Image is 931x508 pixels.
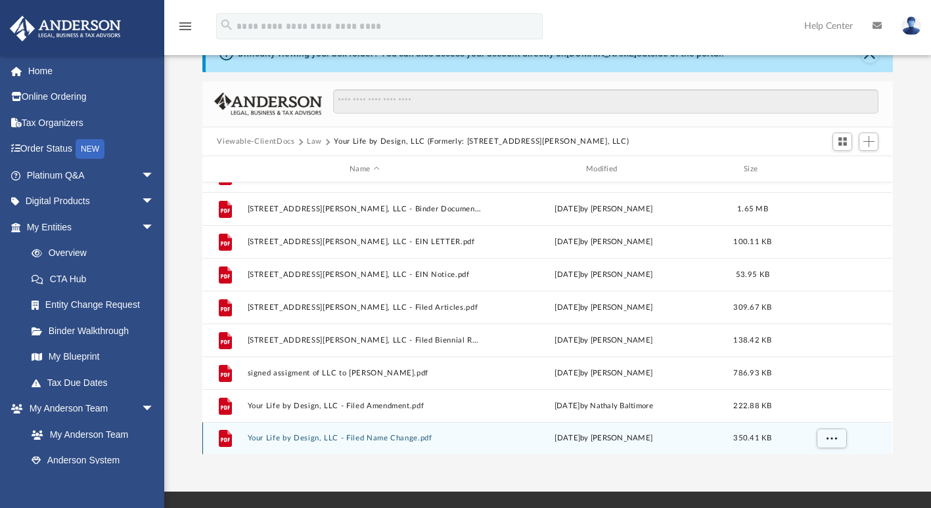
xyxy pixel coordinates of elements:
[18,292,174,318] a: Entity Change Request
[202,182,892,455] div: grid
[18,421,161,448] a: My Anderson Team
[76,139,104,159] div: NEW
[141,214,168,241] span: arrow_drop_down
[248,402,482,410] button: Your Life by Design, LLC - Filed Amendment.pdf
[6,16,125,41] img: Anderson Advisors Platinum Portal
[487,400,721,412] div: [DATE] by Nathaly Baltimore
[248,434,482,443] button: Your Life by Design, LLC - Filed Name Change.pdf
[9,162,174,188] a: Platinum Q&Aarrow_drop_down
[734,238,772,245] span: 100.11 KB
[247,163,481,175] div: Name
[9,136,174,163] a: Order StatusNEW
[334,136,629,148] button: Your Life by Design, LLC (Formerly: [STREET_ADDRESS][PERSON_NAME], LLC)
[737,205,768,213] span: 1.65 MB
[487,236,721,248] div: [DATE] by [PERSON_NAME]
[734,370,772,377] span: 786.93 KB
[141,396,168,423] span: arrow_drop_down
[736,271,769,278] span: 53.95 KB
[18,448,168,474] a: Anderson System
[217,136,294,148] button: Viewable-ClientDocs
[208,163,241,175] div: id
[9,214,174,240] a: My Entitiesarrow_drop_down
[141,188,168,215] span: arrow_drop_down
[248,205,482,213] button: [STREET_ADDRESS][PERSON_NAME], LLC - Binder Documents.pdf
[9,110,174,136] a: Tax Organizers
[487,433,721,444] div: [DATE] by [PERSON_NAME]
[734,304,772,311] span: 309.67 KB
[734,402,772,410] span: 222.88 KB
[18,240,174,266] a: Overview
[333,89,878,114] input: Search files and folders
[141,162,168,189] span: arrow_drop_down
[734,337,772,344] span: 138.42 KB
[219,18,234,32] i: search
[832,133,852,151] button: Switch to Grid View
[248,336,482,345] button: [STREET_ADDRESS][PERSON_NAME], LLC - Filed Biennial Report 2024.pdf
[727,163,779,175] div: Size
[248,303,482,312] button: [STREET_ADDRESS][PERSON_NAME], LLC - Filed Articles.pdf
[18,266,174,292] a: CTA Hub
[248,369,482,377] button: signed assigment of LLC to [PERSON_NAME].pdf
[859,133,878,151] button: Add
[734,434,772,442] span: 350.41 KB
[9,396,168,422] a: My Anderson Teamarrow_drop_down
[18,318,174,344] a: Binder Walkthrough
[487,335,721,347] div: [DATE] by [PERSON_NAME]
[817,429,847,448] button: More options
[901,16,921,35] img: User Pic
[9,188,174,215] a: Digital Productsarrow_drop_down
[248,270,482,279] button: [STREET_ADDRESS][PERSON_NAME], LLC - EIN Notice.pdf
[177,25,193,34] a: menu
[487,163,721,175] div: Modified
[487,368,721,379] div: [DATE] by [PERSON_NAME]
[785,163,877,175] div: id
[18,344,168,370] a: My Blueprint
[487,302,721,314] div: [DATE] by [PERSON_NAME]
[487,203,721,215] div: [DATE] by [PERSON_NAME]
[248,238,482,246] button: [STREET_ADDRESS][PERSON_NAME], LLC - EIN LETTER.pdf
[487,269,721,281] div: [DATE] by [PERSON_NAME]
[9,58,174,84] a: Home
[18,370,174,396] a: Tax Due Dates
[177,18,193,34] i: menu
[307,136,322,148] button: Law
[9,84,174,110] a: Online Ordering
